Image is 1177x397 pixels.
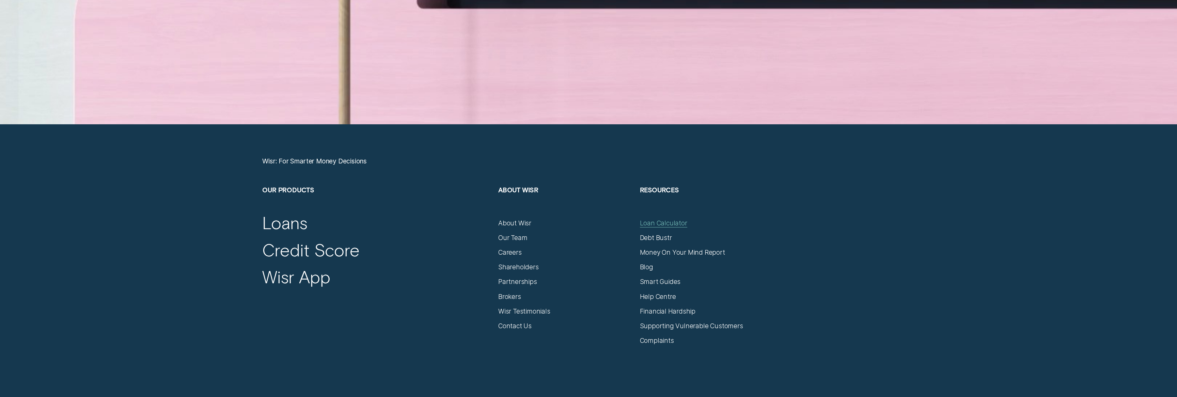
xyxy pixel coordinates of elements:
[640,263,653,271] a: Blog
[640,322,743,330] a: Supporting Vulnerable Customers
[640,336,674,345] a: Complaints
[640,234,672,242] a: Debt Bustr
[498,234,527,242] a: Our Team
[262,239,360,260] a: Credit Score
[262,186,490,219] h2: Our Products
[640,292,676,301] a: Help Centre
[498,263,539,271] a: Shareholders
[498,322,532,330] a: Contact Us
[498,248,522,256] a: Careers
[640,248,725,256] a: Money On Your Mind Report
[498,307,550,315] a: Wisr Testimonials
[640,219,687,227] a: Loan Calculator
[262,266,330,287] a: Wisr App
[640,277,681,286] a: Smart Guides
[498,277,537,286] a: Partnerships
[498,186,632,219] h2: About Wisr
[498,219,531,227] a: About Wisr
[262,157,367,165] a: Wisr: For Smarter Money Decisions
[640,186,773,219] h2: Resources
[262,212,307,233] a: Loans
[498,292,521,301] a: Brokers
[640,307,696,315] a: Financial Hardship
